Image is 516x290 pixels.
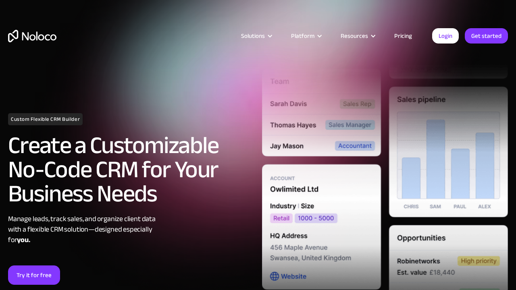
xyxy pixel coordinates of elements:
div: Platform [291,31,314,41]
div: Resources [331,31,384,41]
h1: Custom Flexible CRM Builder [8,113,83,125]
div: Solutions [241,31,265,41]
a: Login [432,28,459,43]
a: Get started [465,28,508,43]
a: Pricing [384,31,422,41]
div: Manage leads, track sales, and organize client data with a flexible CRM solution—designed especia... [8,214,254,245]
strong: you. [17,233,30,246]
a: home [8,30,56,42]
div: Platform [281,31,331,41]
h2: Create a Customizable No-Code CRM for Your Business Needs [8,133,254,206]
div: Solutions [231,31,281,41]
div: Resources [341,31,368,41]
a: Try it for free [8,265,60,285]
